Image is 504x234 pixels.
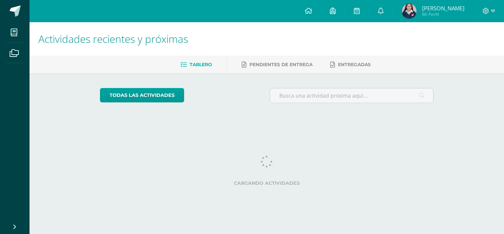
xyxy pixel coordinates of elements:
[422,11,465,17] span: Mi Perfil
[249,62,313,67] span: Pendientes de entrega
[38,32,188,46] span: Actividades recientes y próximas
[330,59,371,71] a: Entregadas
[190,62,212,67] span: Tablero
[180,59,212,71] a: Tablero
[242,59,313,71] a: Pendientes de entrega
[338,62,371,67] span: Entregadas
[402,4,417,18] img: 3bf79b4433800b1eb0624b45d0a1ce29.png
[422,4,465,12] span: [PERSON_NAME]
[100,180,434,186] label: Cargando actividades
[270,88,434,103] input: Busca una actividad próxima aquí...
[100,88,184,102] a: todas las Actividades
